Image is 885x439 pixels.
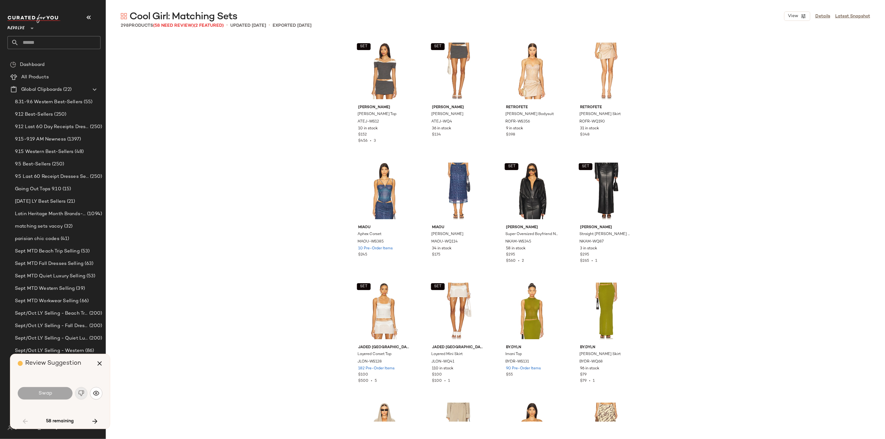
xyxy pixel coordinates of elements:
[59,235,69,243] span: (41)
[506,132,515,138] span: $398
[593,379,595,383] span: 1
[432,232,464,237] span: [PERSON_NAME]
[835,13,870,20] a: Latest Snapshot
[15,111,53,118] span: 9.12 Best-Sellers
[432,379,442,383] span: $100
[360,44,368,49] span: SET
[85,273,96,280] span: (53)
[63,223,73,230] span: (32)
[505,112,554,117] span: [PERSON_NAME] Bodysuit
[121,22,224,29] div: Products
[506,345,559,350] span: BY.DYLN
[62,86,72,93] span: (22)
[358,225,411,230] span: Miaou
[580,132,589,138] span: $348
[580,126,599,132] span: 31 in stock
[88,322,102,330] span: (200)
[434,44,442,49] span: SET
[448,379,450,383] span: 1
[506,366,541,372] span: 90 Pre-Order Items
[501,39,564,102] img: ROFR-WS356_V1.jpg
[129,11,237,23] span: Cool Girl: Matching Sets
[53,111,66,118] span: (250)
[358,139,368,143] span: $456
[579,239,604,245] span: NKAM-WQ87
[61,186,71,193] span: (15)
[432,366,454,372] span: 110 in stock
[432,252,441,258] span: $175
[506,372,513,378] span: $55
[589,259,595,263] span: •
[15,310,88,317] span: Sept/Oct LY Selling - Beach Trip
[357,283,371,290] button: SET
[575,280,638,342] img: BYDR-WQ68_V1.jpg
[20,61,44,68] span: Dashboard
[427,280,490,342] img: JLON-WQ41_V1.jpg
[273,22,311,29] p: Exported [DATE]
[579,163,592,170] button: SET
[432,105,485,110] span: [PERSON_NAME]
[358,359,382,365] span: JLON-WS128
[7,21,25,32] span: Revolve
[432,225,485,230] span: Miaou
[358,132,367,138] span: $152
[506,126,523,132] span: 9 in stock
[575,39,638,102] img: ROFR-WQ190_V1.jpg
[501,280,564,342] img: BYDR-WS131_V1.jpg
[15,347,84,354] span: Sept/Oct LY Selling - Western
[89,173,102,180] span: (250)
[121,23,129,28] span: 298
[505,163,518,170] button: SET
[15,99,82,106] span: 8.31-9.6 Western Best-Sellers
[84,347,94,354] span: (86)
[358,119,379,125] span: ATEJ-WS12
[427,159,490,222] img: MAOU-WQ114_V1.jpg
[575,159,638,222] img: NKAM-WQ87_V1.jpg
[51,161,64,168] span: (250)
[15,248,80,255] span: Sept MTD Beach Trip Selling
[431,43,445,50] button: SET
[88,310,102,317] span: (200)
[788,14,798,19] span: View
[506,252,515,258] span: $295
[434,284,442,289] span: SET
[353,280,416,342] img: JLON-WS128_V1.jpg
[357,43,371,50] button: SET
[358,246,393,252] span: 10 Pre-Order Items
[15,210,86,218] span: Latin Heritage Month Brands- DO NOT DELETE
[368,379,375,383] span: •
[358,126,378,132] span: 10 in stock
[75,285,85,292] span: (39)
[10,62,16,68] img: svg%3e
[506,246,526,252] span: 58 in stock
[15,322,88,330] span: Sept/Oct LY Selling - Fall Dresses
[579,119,605,125] span: ROFR-WQ190
[15,123,89,131] span: 9.12 Last 60 Day Receipts Dresses
[121,13,127,19] img: svg%3e
[580,372,587,378] span: $79
[508,164,516,169] span: SET
[580,379,587,383] span: $79
[506,225,559,230] span: [PERSON_NAME]
[83,260,94,267] span: (63)
[358,352,391,357] span: Layered Corset Top
[580,246,597,252] span: 3 in stock
[432,112,464,117] span: [PERSON_NAME]
[15,173,89,180] span: 9.5 Last 60 Receipt Dresses Selling
[89,123,102,131] span: (250)
[74,148,84,155] span: (48)
[432,246,452,252] span: 34 in stock
[580,366,599,372] span: 96 in stock
[432,345,485,350] span: Jaded [GEOGRAPHIC_DATA]
[358,379,368,383] span: $500
[579,352,621,357] span: [PERSON_NAME] Skirt
[88,335,102,342] span: (200)
[358,112,396,117] span: [PERSON_NAME] Top
[427,39,490,102] img: ATEJ-WQ4_V1.jpg
[375,379,377,383] span: 5
[432,359,455,365] span: JLON-WQ41
[7,425,12,430] img: svg%3e
[15,186,61,193] span: Going Out Tops 9.10
[153,23,194,28] span: (58 Need Review)
[587,379,593,383] span: •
